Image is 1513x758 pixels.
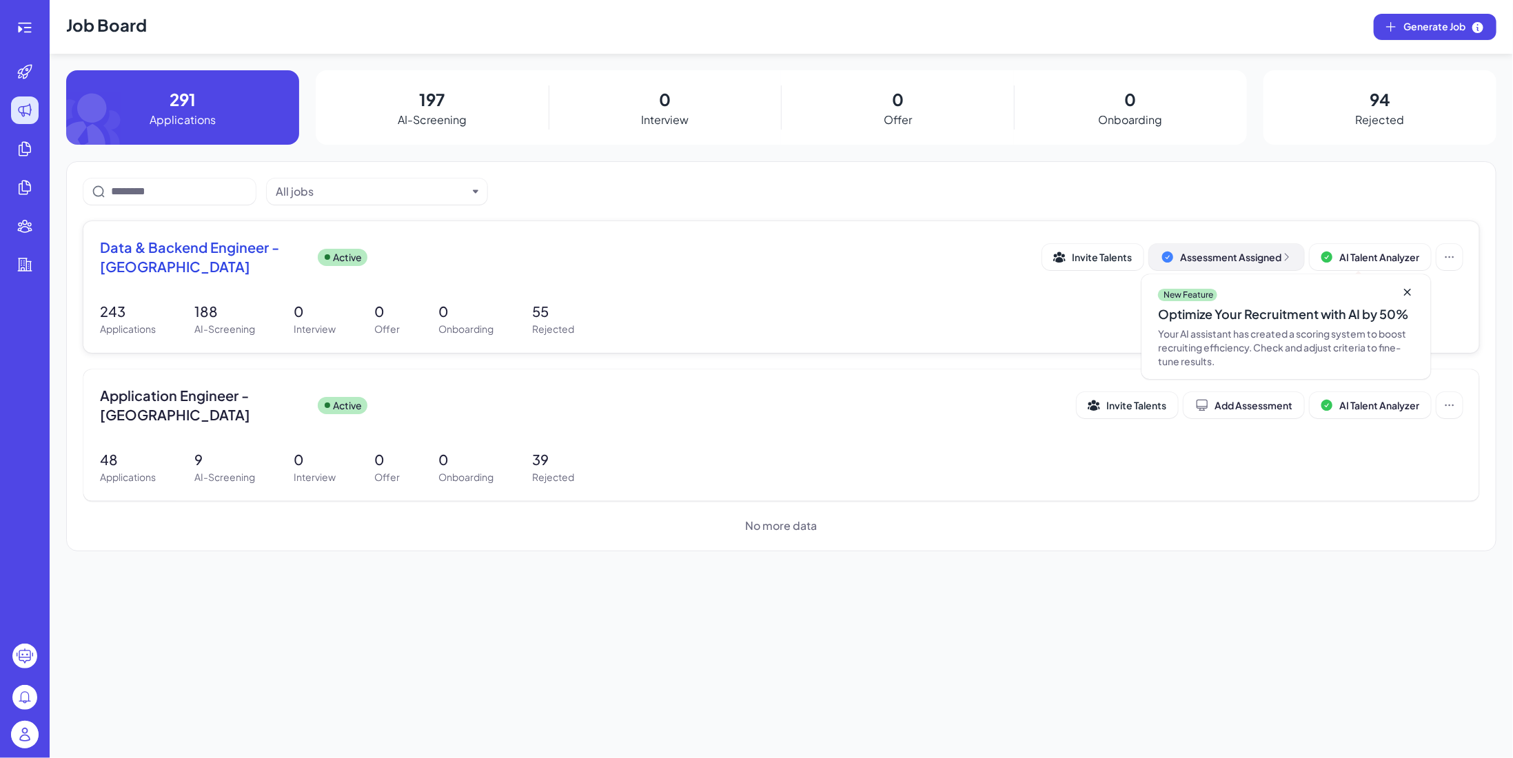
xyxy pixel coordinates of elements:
span: Invite Talents [1106,399,1166,411]
p: 0 [438,301,494,322]
p: 94 [1370,87,1390,112]
div: Assessment Assigned [1180,250,1292,264]
span: Generate Job [1403,19,1485,34]
p: Onboarding [438,322,494,336]
button: Generate Job [1374,14,1496,40]
div: Your AI assistant has created a scoring system to boost recruiting efficiency. Check and adjust c... [1158,327,1414,368]
span: AI Talent Analyzer [1339,251,1419,263]
p: 0 [659,87,671,112]
button: Invite Talents [1042,244,1144,270]
span: No more data [746,518,818,534]
p: Active [333,398,362,413]
p: 197 [419,87,445,112]
img: user_logo.png [11,721,39,748]
p: Offer [374,322,400,336]
p: 9 [194,449,255,470]
div: Optimize Your Recruitment with AI by 50% [1158,305,1414,324]
p: Interview [294,470,336,484]
p: AI-Screening [194,470,255,484]
p: Applications [150,112,216,128]
p: Active [333,250,362,265]
button: Assessment Assigned [1149,244,1304,270]
p: 0 [438,449,494,470]
span: Application Engineer - [GEOGRAPHIC_DATA] [100,386,307,424]
p: Applications [100,322,156,336]
div: All jobs [276,183,314,200]
p: Onboarding [1099,112,1163,128]
p: 0 [1125,87,1137,112]
p: Rejected [532,322,574,336]
button: Add Assessment [1184,392,1304,418]
p: 243 [100,301,156,322]
p: 0 [374,301,400,322]
button: AI Talent Analyzer [1310,244,1431,270]
p: Interview [641,112,689,128]
p: 48 [100,449,156,470]
p: 188 [194,301,255,322]
p: AI-Screening [398,112,467,128]
p: Rejected [532,470,574,484]
button: Invite Talents [1077,392,1178,418]
p: 39 [532,449,574,470]
p: 291 [170,87,196,112]
p: 0 [374,449,400,470]
p: 0 [294,449,336,470]
p: Offer [374,470,400,484]
div: Add Assessment [1195,398,1292,412]
p: Offer [884,112,912,128]
p: 0 [294,301,336,322]
p: 55 [532,301,574,322]
p: AI-Screening [194,322,255,336]
p: Rejected [1356,112,1405,128]
p: New Feature [1164,289,1213,300]
p: Interview [294,322,336,336]
span: AI Talent Analyzer [1339,399,1419,411]
button: All jobs [276,183,467,200]
button: AI Talent Analyzer [1310,392,1431,418]
span: Invite Talents [1072,251,1132,263]
p: 0 [892,87,904,112]
p: Onboarding [438,470,494,484]
p: Applications [100,470,156,484]
span: Data & Backend Engineer - [GEOGRAPHIC_DATA] [100,238,307,276]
